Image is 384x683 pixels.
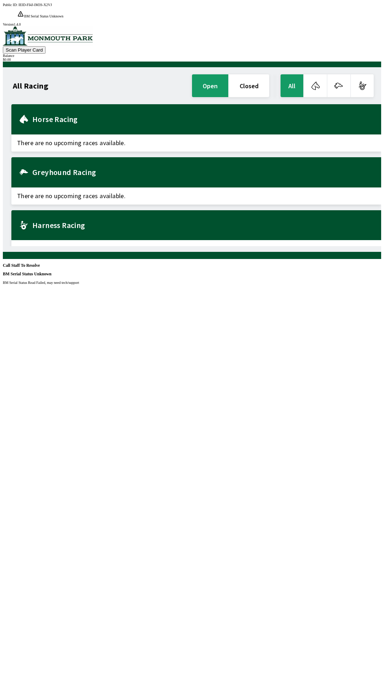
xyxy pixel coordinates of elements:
span: There are no upcoming races available. [11,240,381,257]
h2: Harness Racing [32,222,375,228]
div: $ 0.00 [3,58,381,62]
h1: All Racing [13,83,48,89]
div: Version 1.4.0 [3,22,381,26]
p: BM Serial Status Read Failed, may need tech/support [3,281,381,285]
h2: Horse Racing [32,116,375,122]
h3: Call Staff To Resolve [3,263,381,268]
div: Balance [3,54,381,58]
button: open [192,74,228,97]
div: Public ID: [3,3,381,7]
h3: BM Serial Status Unknown [3,272,381,276]
button: All [281,74,303,97]
button: closed [229,74,269,97]
span: There are no upcoming races available. [11,134,381,152]
img: venue logo [3,26,93,46]
h2: Greyhound Racing [32,169,375,175]
span: There are no upcoming races available. [11,187,381,205]
button: Scan Player Card [3,46,46,54]
span: IEID-FI4J-IM3S-X2VJ [18,3,52,7]
span: BM Serial Status Unknown [24,14,63,18]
